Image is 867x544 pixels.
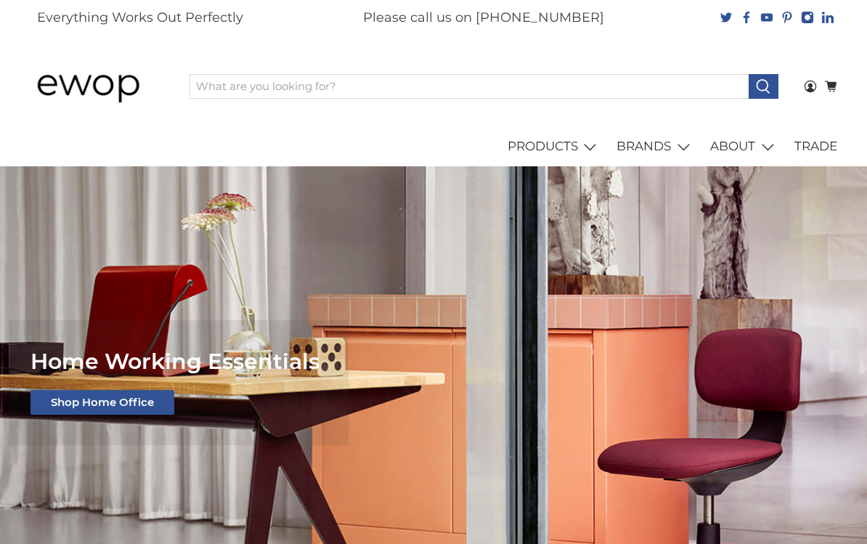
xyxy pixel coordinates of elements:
a: ABOUT [702,126,786,167]
a: Shop Home Office [30,391,174,415]
p: Please call us on [PHONE_NUMBER] [363,8,604,28]
p: Everything Works Out Perfectly [37,8,243,28]
a: TRADE [786,126,846,167]
input: What are you looking for? [190,74,749,99]
span: Home Working Essentials [30,348,319,375]
a: PRODUCTS [499,126,608,167]
nav: main navigation [22,126,845,167]
a: BRANDS [608,126,702,167]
